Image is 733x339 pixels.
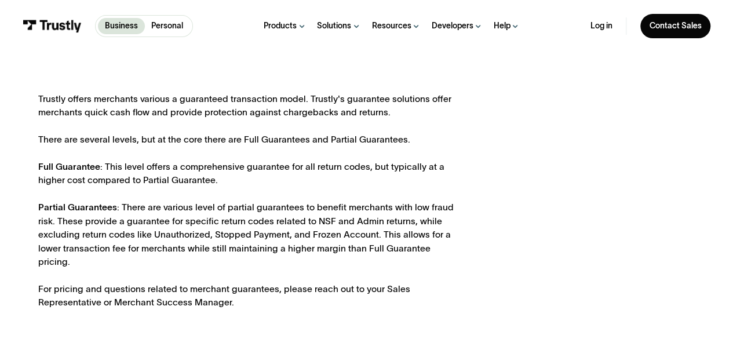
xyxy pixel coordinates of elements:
[98,18,144,34] a: Business
[494,21,510,31] div: Help
[371,21,411,31] div: Resources
[105,20,138,32] p: Business
[38,202,117,212] strong: Partial Guarantees
[38,92,461,309] div: Trustly offers merchants various a guaranteed transaction model. Trustly's guarantee solutions of...
[590,21,612,31] a: Log in
[23,20,82,32] img: Trustly Logo
[38,162,100,172] strong: Full Guarantee
[432,21,473,31] div: Developers
[145,18,190,34] a: Personal
[317,21,351,31] div: Solutions
[649,21,701,31] div: Contact Sales
[264,21,297,31] div: Products
[640,14,710,38] a: Contact Sales
[151,20,183,32] p: Personal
